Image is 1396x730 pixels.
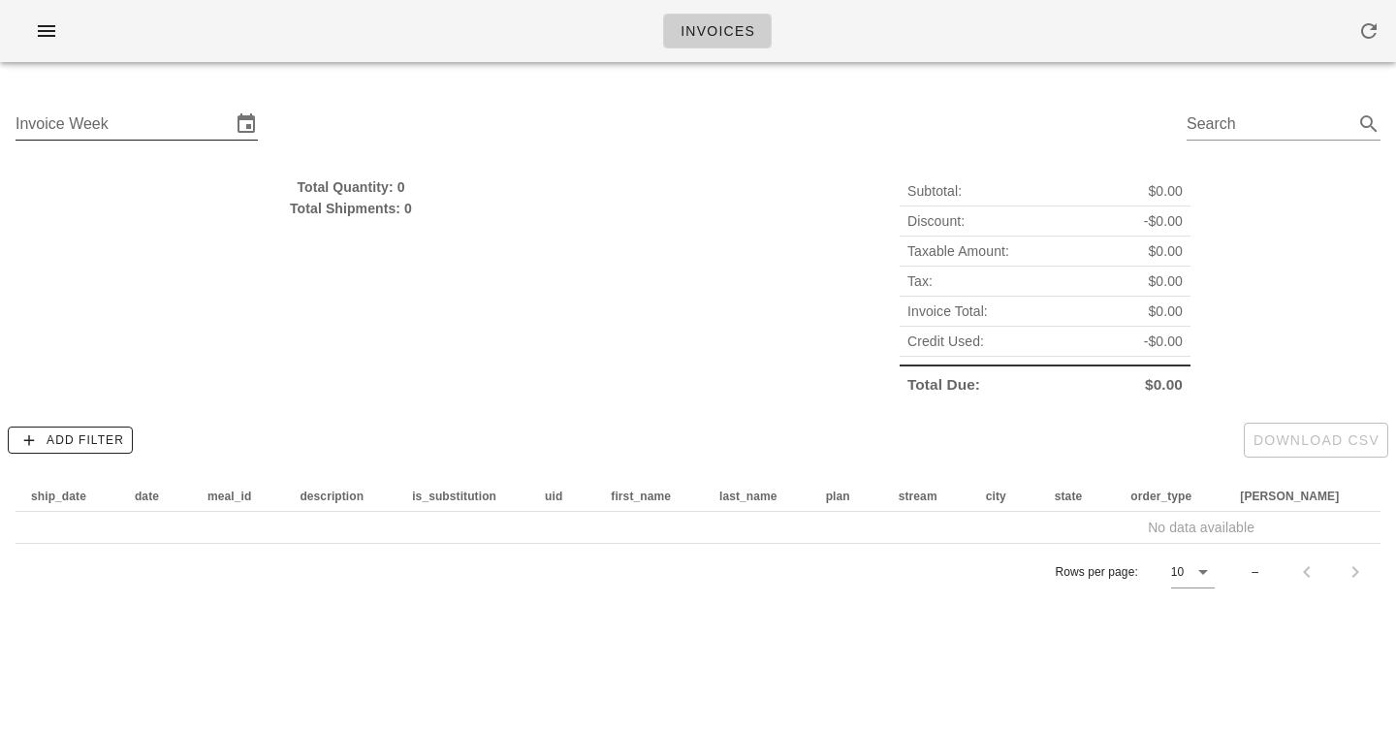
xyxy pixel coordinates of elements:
[192,481,284,512] th: meal_id: Not sorted. Activate to sort ascending.
[595,481,704,512] th: first_name: Not sorted. Activate to sort ascending.
[1055,544,1215,600] div: Rows per page:
[907,240,1009,262] span: Taxable Amount:
[680,23,755,39] span: Invoices
[986,490,1006,503] span: city
[719,490,777,503] span: last_name
[970,481,1039,512] th: city: Not sorted. Activate to sort ascending.
[1224,481,1372,512] th: tod: Not sorted. Activate to sort ascending.
[1148,180,1183,202] span: $0.00
[16,481,119,512] th: ship_date: Not sorted. Activate to sort ascending.
[826,490,850,503] span: plan
[899,490,937,503] span: stream
[1171,563,1184,581] div: 10
[1252,563,1258,581] div: –
[16,431,124,449] span: Add Filter
[907,374,980,396] span: Total Due:
[907,301,988,322] span: Invoice Total:
[611,490,671,503] span: first_name
[907,180,962,202] span: Subtotal:
[907,331,984,352] span: Credit Used:
[284,481,397,512] th: description: Not sorted. Activate to sort ascending.
[663,14,772,48] a: Invoices
[135,490,159,503] span: date
[1148,270,1183,292] span: $0.00
[412,490,496,503] span: is_substitution
[907,210,965,232] span: Discount:
[704,481,810,512] th: last_name: Not sorted. Activate to sort ascending.
[1148,301,1183,322] span: $0.00
[1115,481,1224,512] th: order_type: Not sorted. Activate to sort ascending.
[1039,481,1116,512] th: state: Not sorted. Activate to sort ascending.
[1055,490,1083,503] span: state
[207,490,251,503] span: meal_id
[883,481,970,512] th: stream: Not sorted. Activate to sort ascending.
[545,490,562,503] span: uid
[1130,490,1191,503] span: order_type
[1145,374,1183,396] span: $0.00
[397,481,529,512] th: is_substitution: Not sorted. Activate to sort ascending.
[1144,331,1183,352] span: -$0.00
[16,176,686,198] div: Total Quantity: 0
[300,490,364,503] span: description
[1171,556,1215,587] div: 10Rows per page:
[16,198,686,219] div: Total Shipments: 0
[31,490,86,503] span: ship_date
[1148,240,1183,262] span: $0.00
[529,481,595,512] th: uid: Not sorted. Activate to sort ascending.
[1240,490,1339,503] span: [PERSON_NAME]
[8,427,133,454] button: Add Filter
[907,270,933,292] span: Tax:
[810,481,883,512] th: plan: Not sorted. Activate to sort ascending.
[119,481,192,512] th: date: Not sorted. Activate to sort ascending.
[1144,210,1183,232] span: -$0.00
